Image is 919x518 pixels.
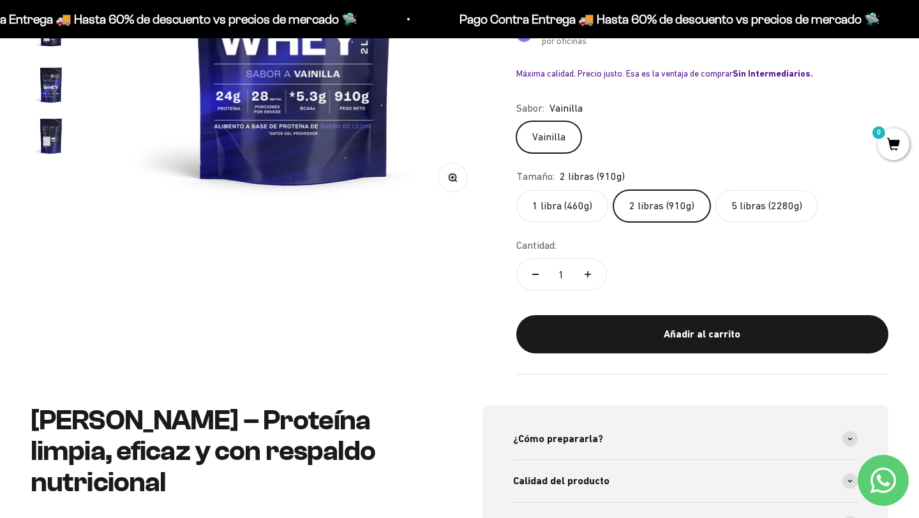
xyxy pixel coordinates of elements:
[516,315,888,353] button: Añadir al carrito
[871,125,886,140] mark: 0
[517,259,554,290] button: Reducir cantidad
[15,115,264,137] div: País de origen de ingredientes
[209,220,263,242] span: Enviar
[15,89,264,112] div: Detalles sobre ingredientes "limpios"
[31,64,71,105] img: Proteína Whey - Vainilla
[516,68,888,79] div: Máxima calidad. Precio justo. Esa es la ventaja de comprar
[542,22,888,46] span: Usamos la tecnología para ser eficientes. Pagas por el producto, no por oficinas.
[542,326,863,343] div: Añadir al carrito
[31,115,71,156] img: Proteína Whey - Vainilla
[549,100,583,117] span: Vainilla
[31,115,71,160] button: Ir al artículo 7
[15,20,264,78] p: Para decidirte a comprar este suplemento, ¿qué información específica sobre su pureza, origen o c...
[31,64,71,109] button: Ir al artículo 6
[516,237,557,254] label: Cantidad:
[569,259,606,290] button: Aumentar cantidad
[560,168,625,185] span: 2 libras (910g)
[516,100,544,117] legend: Sabor:
[513,431,603,447] span: ¿Cómo prepararla?
[15,166,264,188] div: Comparativa con otros productos similares
[516,168,555,185] legend: Tamaño:
[513,460,858,502] summary: Calidad del producto
[878,138,909,152] a: 0
[31,405,437,498] h2: [PERSON_NAME] – Proteína limpia, eficaz y con respaldo nutricional
[208,220,264,242] button: Enviar
[15,140,264,163] div: Certificaciones de calidad
[458,9,878,29] p: Pago Contra Entrega 🚚 Hasta 60% de descuento vs precios de mercado 🛸
[513,473,609,489] span: Calidad del producto
[42,192,263,213] input: Otra (por favor especifica)
[733,68,813,78] b: Sin Intermediarios.
[513,418,858,460] summary: ¿Cómo prepararla?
